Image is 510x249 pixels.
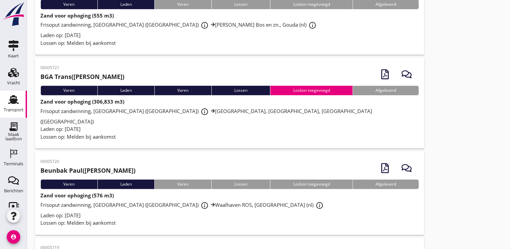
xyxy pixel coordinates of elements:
[154,86,211,95] div: Varen
[4,189,23,193] div: Berichten
[7,81,20,85] div: Vracht
[35,151,424,235] a: 00005720Beunbak Paul([PERSON_NAME])VarenLadenVarenLossenLosbon toegevoegdAfgeleverdZand voor opho...
[40,166,83,174] strong: Beunbak Paul
[40,98,124,105] strong: Zand voor ophoging (306,833 m3)
[40,32,81,38] span: Laden op: [DATE]
[201,201,209,210] i: info_outline
[40,166,136,175] h2: ([PERSON_NAME])
[201,21,209,29] i: info_outline
[353,86,419,95] div: Afgeleverd
[270,179,353,189] div: Losbon toegevoegd
[7,230,20,244] i: account_circle
[353,179,419,189] div: Afgeleverd
[40,65,124,71] p: 00005721
[35,57,424,148] a: 00005721BGA Trans([PERSON_NAME])VarenLadenVarenLossenLosbon toegevoegdAfgeleverdZand voor ophogin...
[40,159,136,165] p: 00005720
[40,179,97,189] div: Varen
[8,54,19,58] div: Kaart
[40,126,81,132] span: Laden op: [DATE]
[316,201,324,210] i: info_outline
[40,21,319,28] span: Frisoput zandwinning, [GEOGRAPHIC_DATA] ([GEOGRAPHIC_DATA]) [PERSON_NAME] Bos en zn., Gouda (nl)
[1,2,26,27] img: logo-small.a267ee39.svg
[40,133,116,140] span: Lossen op: Melden bij aankomst
[201,108,209,116] i: info_outline
[40,12,114,19] strong: Zand voor ophoging (555 m3)
[308,21,317,29] i: info_outline
[4,162,23,166] div: Terminals
[40,73,71,81] strong: BGA Trans
[97,86,155,95] div: Laden
[40,192,114,199] strong: Zand voor ophoging (576 m3)
[211,179,270,189] div: Lossen
[40,39,116,46] span: Lossen op: Melden bij aankomst
[40,72,124,81] h2: ([PERSON_NAME])
[40,212,81,219] span: Laden op: [DATE]
[40,219,116,226] span: Lossen op: Melden bij aankomst
[211,86,270,95] div: Lossen
[40,108,372,125] span: Frisoput zandwinning, [GEOGRAPHIC_DATA] ([GEOGRAPHIC_DATA]) [GEOGRAPHIC_DATA], [GEOGRAPHIC_DATA],...
[270,86,353,95] div: Losbon toegevoegd
[4,108,24,112] div: Transport
[40,86,97,95] div: Varen
[97,179,155,189] div: Laden
[40,201,326,208] span: Frisoput zandwinning, [GEOGRAPHIC_DATA] ([GEOGRAPHIC_DATA]) Waalhaven ROS, [GEOGRAPHIC_DATA] (nl)
[154,179,211,189] div: Varen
